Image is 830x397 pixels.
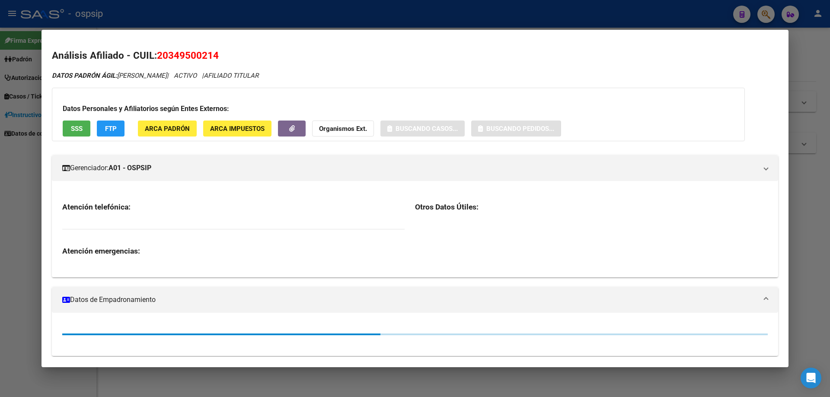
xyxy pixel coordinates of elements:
[52,48,778,63] h2: Análisis Afiliado - CUIL:
[157,50,219,61] span: 20349500214
[471,121,561,137] button: Buscando pedidos...
[204,72,259,79] span: AFILIADO TITULAR
[415,202,768,212] h3: Otros Datos Útiles:
[62,295,757,305] mat-panel-title: Datos de Empadronamiento
[62,202,405,212] h3: Atención telefónica:
[486,125,554,133] span: Buscando pedidos...
[52,181,778,277] div: Gerenciador:A01 - OSPSIP
[109,163,151,173] strong: A01 - OSPSIP
[801,368,821,388] div: Open Intercom Messenger
[52,72,117,79] strong: DATOS PADRÓN ÁGIL:
[52,287,778,313] mat-expansion-panel-header: Datos de Empadronamiento
[63,104,734,114] h3: Datos Personales y Afiliatorios según Entes Externos:
[380,121,465,137] button: Buscando casos...
[52,72,167,79] span: [PERSON_NAME]
[52,313,778,356] div: Datos de Empadronamiento
[105,125,117,133] span: FTP
[319,125,367,133] strong: Organismos Ext.
[203,121,271,137] button: ARCA Impuestos
[138,121,197,137] button: ARCA Padrón
[62,246,405,256] h3: Atención emergencias:
[71,125,83,133] span: SSS
[52,155,778,181] mat-expansion-panel-header: Gerenciador:A01 - OSPSIP
[145,125,190,133] span: ARCA Padrón
[52,72,259,79] i: | ACTIVO |
[396,125,458,133] span: Buscando casos...
[210,125,265,133] span: ARCA Impuestos
[63,121,90,137] button: SSS
[62,163,757,173] mat-panel-title: Gerenciador:
[312,121,374,137] button: Organismos Ext.
[97,121,124,137] button: FTP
